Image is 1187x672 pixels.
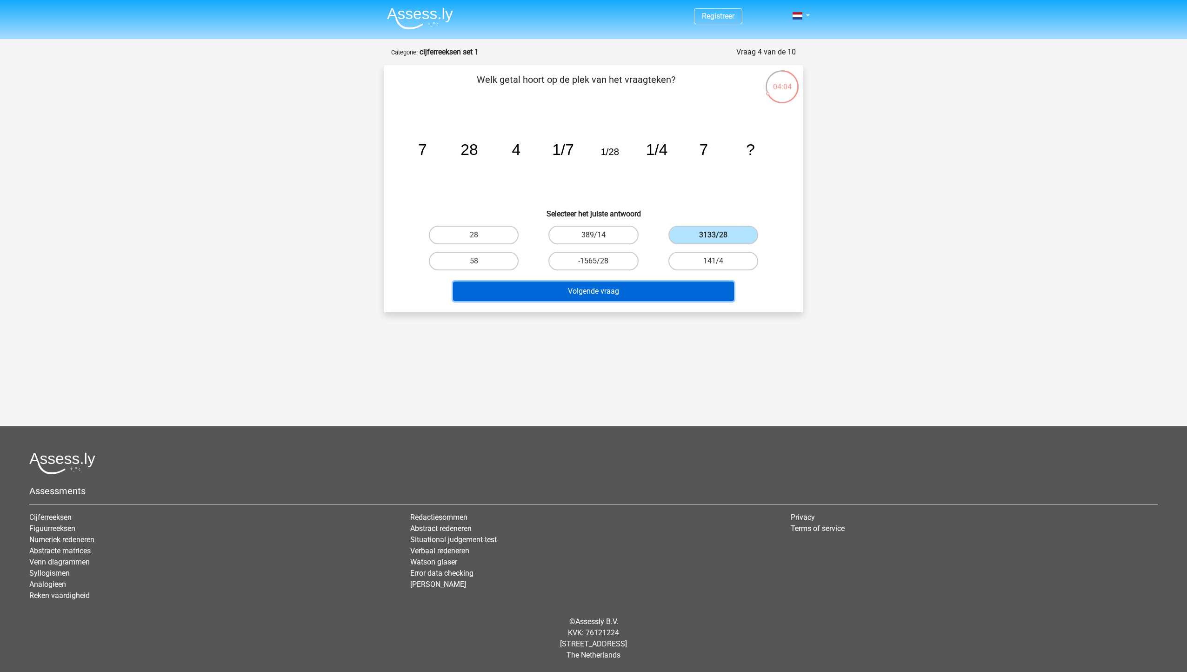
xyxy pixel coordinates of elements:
a: Abstract redeneren [410,524,472,533]
a: Numeriek redeneren [29,535,94,544]
button: Volgende vraag [453,282,734,301]
tspan: 7 [699,141,708,158]
a: Syllogismen [29,569,70,578]
a: Situational judgement test [410,535,497,544]
tspan: 1/28 [601,147,619,157]
a: Error data checking [410,569,473,578]
label: 58 [429,252,519,270]
a: Analogieen [29,580,66,589]
tspan: ? [746,141,755,158]
label: 3133/28 [668,226,758,244]
label: -1565/28 [548,252,638,270]
a: Verbaal redeneren [410,546,469,555]
a: Privacy [791,513,815,522]
tspan: 1/7 [552,141,574,158]
label: 141/4 [668,252,758,270]
a: Figuurreeksen [29,524,75,533]
a: Venn diagrammen [29,558,90,566]
a: Registreer [702,12,734,20]
label: 28 [429,226,519,244]
a: Assessly B.V. [575,617,618,626]
tspan: 4 [512,141,520,158]
h6: Selecteer het juiste antwoord [399,202,788,218]
p: Welk getal hoort op de plek van het vraagteken? [399,73,754,101]
label: 389/14 [548,226,638,244]
div: © KVK: 76121224 [STREET_ADDRESS] The Netherlands [22,609,1165,668]
a: Terms of service [791,524,845,533]
a: [PERSON_NAME] [410,580,466,589]
div: 04:04 [765,69,800,93]
small: Categorie: [391,49,418,56]
strong: cijferreeksen set 1 [420,47,479,56]
tspan: 7 [418,141,427,158]
h5: Assessments [29,485,1158,497]
a: Cijferreeksen [29,513,72,522]
a: Watson glaser [410,558,457,566]
img: Assessly [387,7,453,29]
a: Abstracte matrices [29,546,91,555]
a: Reken vaardigheid [29,591,90,600]
tspan: 1/4 [646,141,668,158]
a: Redactiesommen [410,513,467,522]
div: Vraag 4 van de 10 [736,47,796,58]
img: Assessly logo [29,452,95,474]
tspan: 28 [460,141,478,158]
